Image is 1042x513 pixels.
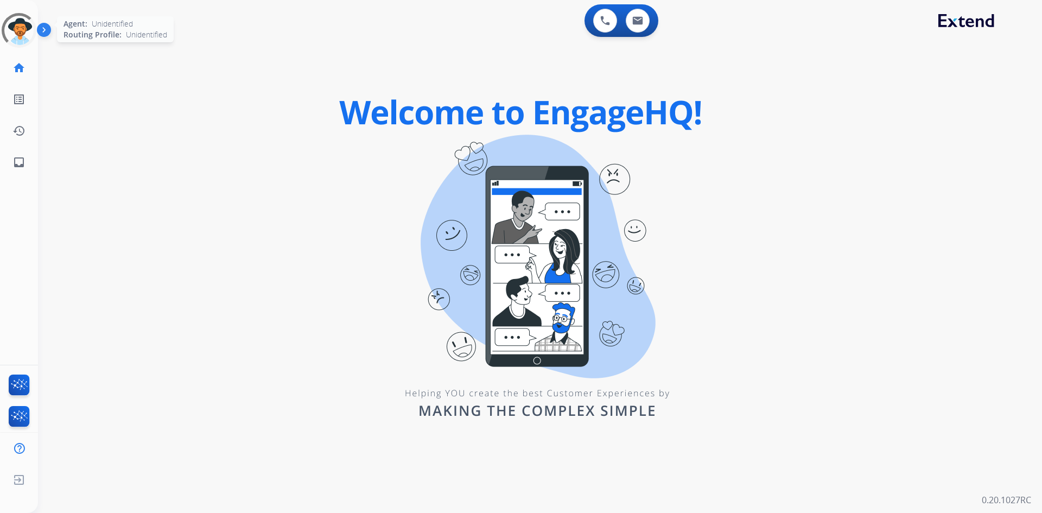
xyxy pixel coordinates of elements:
[63,18,87,29] span: Agent:
[92,18,133,29] span: Unidentified
[12,93,26,106] mat-icon: list_alt
[982,493,1031,506] p: 0.20.1027RC
[126,29,167,40] span: Unidentified
[63,29,122,40] span: Routing Profile:
[12,61,26,74] mat-icon: home
[12,156,26,169] mat-icon: inbox
[12,124,26,137] mat-icon: history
